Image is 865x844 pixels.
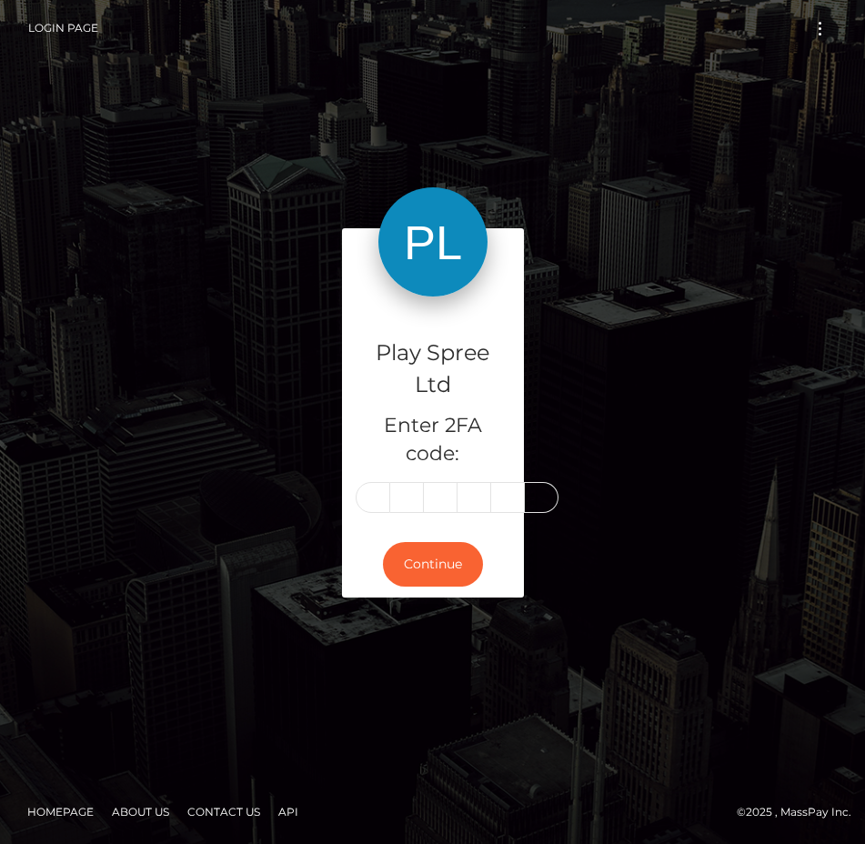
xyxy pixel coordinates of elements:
[378,187,488,296] img: Play Spree Ltd
[14,802,851,822] div: © 2025 , MassPay Inc.
[180,798,267,826] a: Contact Us
[356,412,510,468] h5: Enter 2FA code:
[803,16,837,41] button: Toggle navigation
[105,798,176,826] a: About Us
[28,9,98,47] a: Login Page
[20,798,101,826] a: Homepage
[383,542,483,587] button: Continue
[271,798,306,826] a: API
[356,337,510,401] h4: Play Spree Ltd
